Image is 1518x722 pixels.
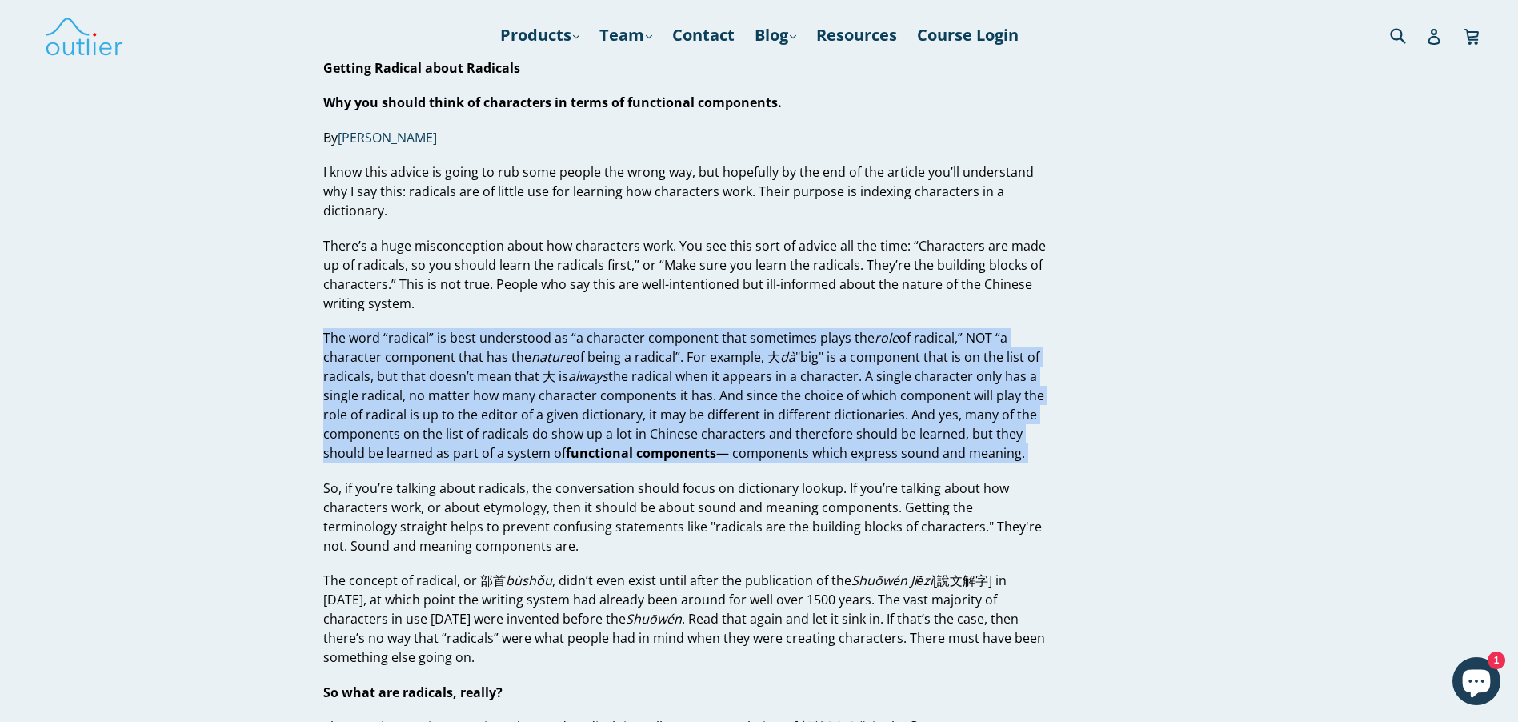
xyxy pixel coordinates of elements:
em: Shuōwén [626,610,682,628]
inbox-online-store-chat: Shopify online store chat [1448,657,1505,709]
a: Team [591,21,660,50]
img: Outlier Linguistics [44,12,124,58]
em: nature [531,348,572,366]
p: So, if you’re talking about radicals, the conversation should focus on dictionary lookup. If you’... [323,479,1046,556]
a: Resources [808,21,905,50]
strong: Why you should think of characters in terms of functional components. [323,94,782,111]
em: dà [780,348,795,366]
p: The concept of radical, or 部首 , didn’t even exist until after the publication of the [說文解字] in [D... [323,571,1046,667]
a: [PERSON_NAME] [338,129,437,147]
a: Products [492,21,587,50]
input: Search [1386,18,1430,51]
a: Contact [664,21,743,50]
em: always [568,367,608,385]
em: role [875,329,899,347]
p: There’s a huge misconception about how characters work. You see this sort of advice all the time:... [323,236,1046,313]
em: bùshǒu [506,572,552,589]
strong: functional components [566,444,716,462]
a: Course Login [909,21,1027,50]
p: The word “radical” is best understood as “a character component that sometimes plays the of radic... [323,328,1046,463]
strong: So what are radicals, really? [323,684,503,701]
a: Blog [747,21,804,50]
p: I know this advice is going to rub some people the wrong way, but hopefully by the end of the art... [323,162,1046,220]
em: Shuōwén Jiězì [851,572,934,589]
p: By [323,128,1046,147]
